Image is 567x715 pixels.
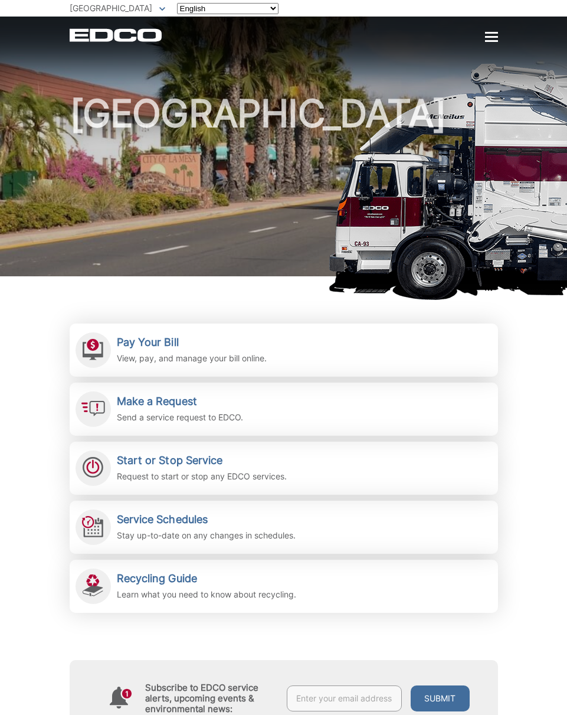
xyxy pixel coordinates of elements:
input: Enter your email address... [287,685,402,711]
h2: Service Schedules [117,513,296,526]
a: Make a Request Send a service request to EDCO. [70,383,498,436]
p: Learn what you need to know about recycling. [117,588,296,601]
p: Stay up-to-date on any changes in schedules. [117,529,296,542]
h2: Make a Request [117,395,243,408]
p: Request to start or stop any EDCO services. [117,470,287,483]
h2: Pay Your Bill [117,336,267,349]
p: Send a service request to EDCO. [117,411,243,424]
select: Select a language [177,3,278,14]
h2: Start or Stop Service [117,454,287,467]
a: Service Schedules Stay up-to-date on any changes in schedules. [70,501,498,554]
h1: [GEOGRAPHIC_DATA] [70,94,498,282]
a: Pay Your Bill View, pay, and manage your bill online. [70,324,498,377]
a: EDCD logo. Return to the homepage. [70,28,163,42]
button: Submit [411,685,470,711]
h4: Subscribe to EDCO service alerts, upcoming events & environmental news: [145,683,275,714]
a: Recycling Guide Learn what you need to know about recycling. [70,560,498,613]
span: [GEOGRAPHIC_DATA] [70,3,152,13]
p: View, pay, and manage your bill online. [117,352,267,365]
h2: Recycling Guide [117,572,296,585]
